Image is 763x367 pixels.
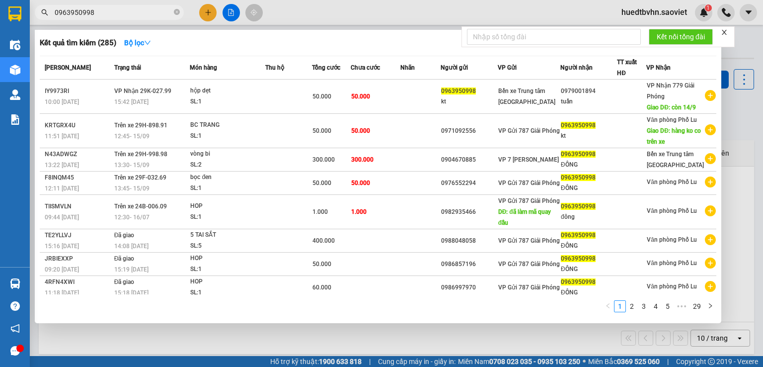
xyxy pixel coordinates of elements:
[649,29,713,45] button: Kết nối tổng đài
[662,300,674,312] li: 5
[45,149,111,160] div: N43ADWGZ
[190,276,265,287] div: HOP
[45,230,111,241] div: TE2YLLVJ
[114,174,166,181] span: Trên xe 29F-032.69
[647,207,697,214] span: Văn phòng Phố Lu
[498,197,560,204] span: VP Gửi 787 Giải Phóng
[647,104,696,111] span: Giao DĐ: còn 14/9
[705,153,716,164] span: plus-circle
[114,203,167,210] span: Trên xe 24B-006.09
[45,162,79,169] span: 13:22 [DATE]
[561,183,616,193] div: ĐÔNG
[114,88,171,94] span: VP Nhận 29K-027.99
[45,173,111,183] div: F8INQM45
[10,301,20,311] span: question-circle
[647,151,704,169] span: Bến xe Trung tâm [GEOGRAPHIC_DATA]
[312,180,331,186] span: 50.000
[498,180,560,186] span: VP Gửi 787 Giải Phóng
[312,156,335,163] span: 300.000
[190,149,265,160] div: vòng bi
[614,301,625,312] a: 1
[190,241,265,252] div: SL: 5
[647,179,697,185] span: Văn phòng Phố Lu
[10,40,20,50] img: warehouse-icon
[45,64,91,71] span: [PERSON_NAME]
[705,281,716,292] span: plus-circle
[45,277,111,287] div: 4RFN4XWI
[114,214,150,221] span: 12:30 - 16/07
[650,300,662,312] li: 4
[190,253,265,264] div: HOP
[114,289,149,296] span: 15:18 [DATE]
[190,160,265,171] div: SL: 2
[190,120,265,131] div: BC TRANG
[124,39,151,47] strong: Bộ lọc
[674,300,689,312] span: •••
[441,236,497,246] div: 0988048058
[705,124,716,135] span: plus-circle
[10,114,20,125] img: solution-icon
[190,201,265,212] div: HOP
[10,278,20,289] img: warehouse-icon
[647,236,697,243] span: Văn phòng Phố Lu
[657,31,705,42] span: Kết nối tổng đài
[498,208,551,226] span: DĐ: đã làm mã quay đầu
[721,29,728,36] span: close
[312,284,331,291] span: 60.000
[561,232,596,239] span: 0963950998
[638,301,649,312] a: 3
[561,131,616,141] div: kt
[190,264,265,275] div: SL: 1
[561,174,596,181] span: 0963950998
[647,283,697,290] span: Văn phòng Phố Lu
[498,237,560,244] span: VP Gửi 787 Giải Phóng
[647,116,697,123] span: Văn phòng Phố Lu
[190,183,265,194] div: SL: 1
[626,301,637,312] a: 2
[351,93,370,100] span: 50.000
[45,120,111,131] div: KRTGRX4U
[190,64,217,71] span: Món hàng
[704,300,716,312] button: right
[41,9,48,16] span: search
[560,64,593,71] span: Người nhận
[467,29,641,45] input: Nhập số tổng đài
[351,208,367,215] span: 1.000
[441,126,497,136] div: 0971092556
[10,324,20,333] span: notification
[441,259,497,270] div: 0986857196
[441,178,497,188] div: 0976552294
[265,64,284,71] span: Thu hộ
[689,300,704,312] li: 29
[626,300,638,312] li: 2
[707,303,713,309] span: right
[55,7,172,18] input: Tìm tên, số ĐT hoặc mã đơn
[114,64,141,71] span: Trạng thái
[602,300,614,312] button: left
[114,266,149,273] span: 15:19 [DATE]
[312,64,340,71] span: Tổng cước
[45,254,111,264] div: JRBIEXXP
[144,39,151,46] span: down
[704,300,716,312] li: Next Page
[45,201,111,212] div: TIISMVLN
[561,264,616,275] div: ĐÔNG
[400,64,415,71] span: Nhãn
[190,287,265,298] div: SL: 1
[705,234,716,245] span: plus-circle
[638,300,650,312] li: 3
[114,151,167,158] span: Trên xe 29H-998.98
[498,261,560,268] span: VP Gửi 787 Giải Phóng
[114,243,149,250] span: 14:08 [DATE]
[561,203,596,210] span: 0963950998
[561,255,596,262] span: 0963950998
[561,151,596,158] span: 0963950998
[190,212,265,223] div: SL: 1
[351,64,380,71] span: Chưa cước
[614,300,626,312] li: 1
[114,122,167,129] span: Trên xe 29H-898.91
[605,303,611,309] span: left
[561,212,616,222] div: đông
[45,86,111,96] div: IY9973RI
[116,35,159,51] button: Bộ lọcdown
